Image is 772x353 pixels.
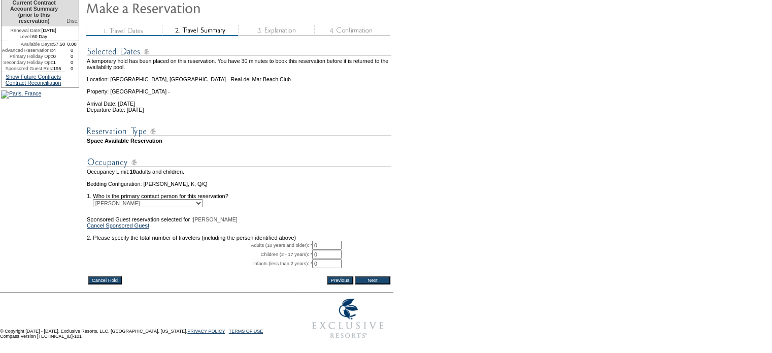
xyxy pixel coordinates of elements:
[87,235,391,241] td: 2. Please specify the total number of travelers (including the person identified above)
[2,66,53,72] td: Sponsored Guest Res:
[65,59,79,66] td: 0
[87,70,391,82] td: Location: [GEOGRAPHIC_DATA], [GEOGRAPHIC_DATA] - Real del Mar Beach Club
[87,156,391,169] img: subTtlOccupancy.gif
[87,58,391,70] td: A temporary hold has been placed on this reservation. You have 30 minutes to book this reservatio...
[2,53,53,59] td: Primary Holiday Opt:
[2,41,53,47] td: Available Days:
[87,241,312,250] td: Adults (18 years and older): *
[327,276,353,284] input: Previous
[6,74,61,80] a: Show Future Contracts
[65,53,79,59] td: 0
[87,259,312,268] td: Infants (less than 2 years): *
[303,293,393,344] img: Exclusive Resorts
[87,45,391,58] img: subTtlSelectedDates.gif
[65,41,79,47] td: 0.00
[87,169,391,175] td: Occupancy Limit: adults and children.
[229,329,263,334] a: TERMS OF USE
[53,53,65,59] td: 0
[88,276,122,284] input: Cancel Hold
[193,216,238,222] span: [PERSON_NAME]
[87,107,391,113] td: Departure Date: [DATE]
[1,90,41,99] img: Paris, France
[66,18,79,24] span: Disc.
[87,222,149,229] a: Cancel Sponsored Guest
[355,276,390,284] input: Next
[87,125,391,138] img: subTtlResType.gif
[87,138,391,144] td: Space Available Reservation
[187,329,225,334] a: PRIVACY POLICY
[53,47,65,53] td: 4
[65,66,79,72] td: 0
[238,25,314,36] img: step3_state1.gif
[2,59,53,66] td: Secondary Holiday Opt:
[65,47,79,53] td: 0
[87,187,391,199] td: 1. Who is the primary contact person for this reservation?
[86,25,162,36] img: step1_state3.gif
[87,94,391,107] td: Arrival Date: [DATE]
[53,59,65,66] td: 1
[53,66,65,72] td: 195
[2,47,53,53] td: Advanced Reservations:
[314,25,390,36] img: step4_state1.gif
[6,80,61,86] a: Contract Reconciliation
[2,34,65,41] td: 60 Day
[87,250,312,259] td: Children (2 - 17 years): *
[10,27,41,34] span: Renewal Date:
[87,216,391,229] td: Sponsored Guest reservation selected for :
[87,82,391,94] td: Property: [GEOGRAPHIC_DATA] -
[53,41,65,47] td: 57.50
[19,34,32,40] span: Level:
[87,181,391,187] td: Bedding Configuration: [PERSON_NAME], K, Q/Q
[2,26,65,34] td: [DATE]
[162,25,238,36] img: step2_state2.gif
[129,169,136,175] span: 10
